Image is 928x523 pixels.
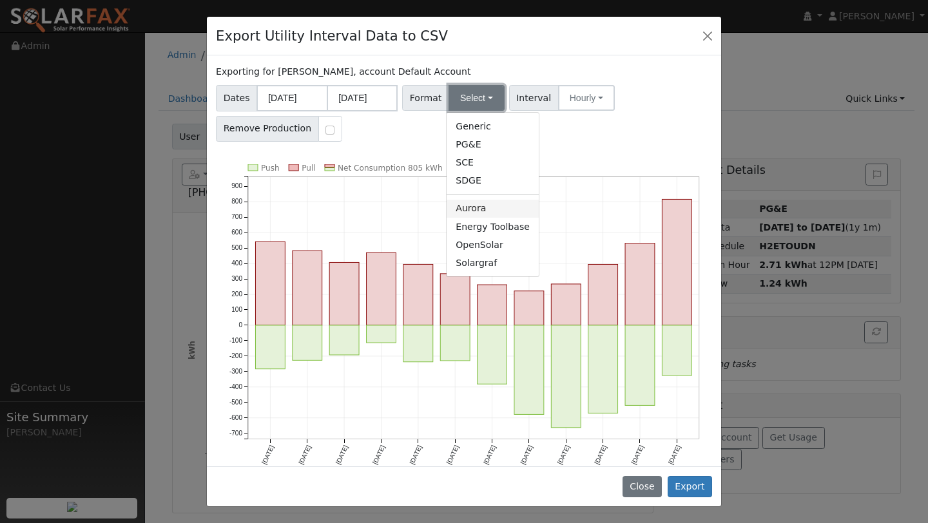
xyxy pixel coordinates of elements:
[447,218,539,236] a: Energy Toolbase
[231,229,242,236] text: 600
[509,85,559,111] span: Interval
[329,325,359,355] rect: onclick=""
[229,337,242,344] text: -100
[662,199,692,325] rect: onclick=""
[231,182,242,189] text: 900
[216,85,257,111] span: Dates
[514,291,544,325] rect: onclick=""
[440,325,470,361] rect: onclick=""
[514,325,544,414] rect: onclick=""
[231,260,242,267] text: 400
[231,290,242,298] text: 200
[625,243,655,325] rect: onclick=""
[302,164,315,173] text: Pull
[447,254,539,272] a: Solargraf
[588,264,618,325] rect: onclick=""
[231,244,242,251] text: 500
[447,117,539,135] a: Generic
[216,26,448,46] h4: Export Utility Interval Data to CSV
[551,284,581,325] rect: onclick=""
[630,444,645,465] text: [DATE]
[231,306,242,313] text: 100
[482,444,497,465] text: [DATE]
[409,444,423,465] text: [DATE]
[667,444,682,465] text: [DATE]
[447,135,539,153] a: PG&E
[256,325,285,369] rect: onclick=""
[478,325,507,384] rect: onclick=""
[449,85,505,111] button: Select
[293,325,322,360] rect: onclick=""
[403,325,433,362] rect: onclick=""
[231,275,242,282] text: 300
[445,444,460,465] text: [DATE]
[662,325,692,376] rect: onclick=""
[588,325,618,413] rect: onclick=""
[334,444,349,465] text: [DATE]
[261,164,280,173] text: Push
[229,399,242,406] text: -500
[231,213,242,220] text: 700
[338,164,443,173] text: Net Consumption 805 kWh
[447,200,539,218] a: Aurora
[231,198,242,205] text: 800
[216,65,470,79] label: Exporting for [PERSON_NAME], account Default Account
[447,236,539,254] a: OpenSolar
[625,325,655,405] rect: onclick=""
[558,85,615,111] button: Hourly
[593,444,608,465] text: [DATE]
[229,368,242,375] text: -300
[447,172,539,190] a: SDGE
[298,444,313,465] text: [DATE]
[668,476,712,498] button: Export
[216,116,319,142] span: Remove Production
[229,383,242,390] text: -400
[329,262,359,325] rect: onclick=""
[551,325,581,428] rect: onclick=""
[699,26,717,44] button: Close
[519,444,534,465] text: [DATE]
[256,242,285,325] rect: onclick=""
[260,444,275,465] text: [DATE]
[447,154,539,172] a: SCE
[478,285,507,325] rect: onclick=""
[293,251,322,325] rect: onclick=""
[367,252,396,325] rect: onclick=""
[556,444,571,465] text: [DATE]
[371,444,386,465] text: [DATE]
[367,325,396,343] rect: onclick=""
[440,274,470,325] rect: onclick=""
[229,430,242,437] text: -700
[229,352,242,359] text: -200
[403,264,433,325] rect: onclick=""
[239,321,243,328] text: 0
[623,476,662,498] button: Close
[229,414,242,421] text: -600
[402,85,449,111] span: Format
